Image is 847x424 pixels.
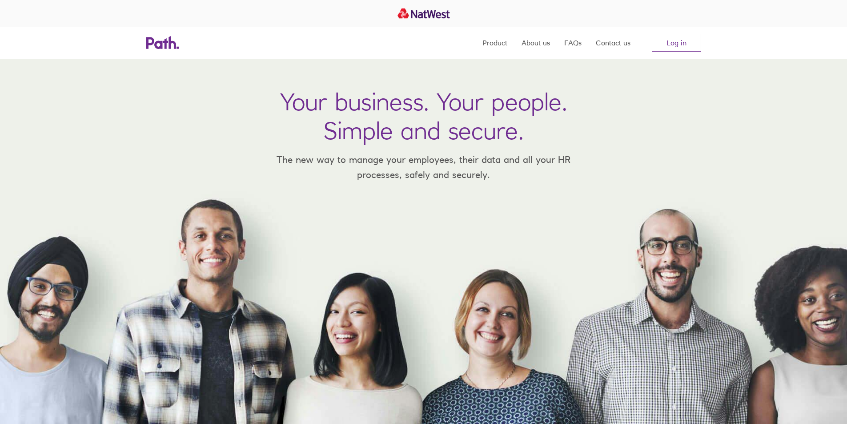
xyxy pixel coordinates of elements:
a: Log in [652,34,701,52]
a: FAQs [564,27,582,59]
p: The new way to manage your employees, their data and all your HR processes, safely and securely. [264,152,584,182]
a: Contact us [596,27,630,59]
h1: Your business. Your people. Simple and secure. [280,87,567,145]
a: Product [482,27,507,59]
a: About us [522,27,550,59]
